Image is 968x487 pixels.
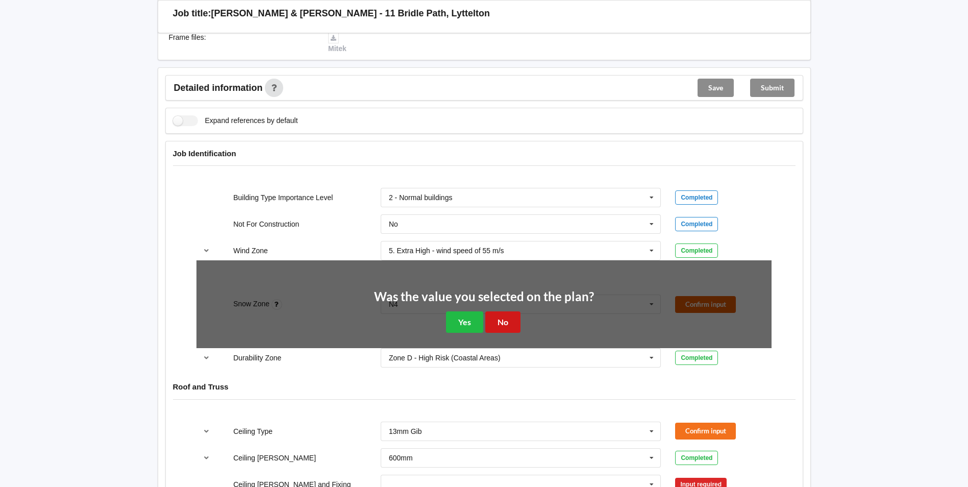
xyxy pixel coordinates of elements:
div: Completed [675,243,718,258]
button: No [485,311,520,332]
div: Completed [675,351,718,365]
h3: Job title: [173,8,211,19]
button: Yes [446,311,483,332]
label: Durability Zone [233,354,281,362]
div: Zone D - High Risk (Coastal Areas) [389,354,501,361]
label: Ceiling [PERSON_NAME] [233,454,316,462]
span: Detailed information [174,83,263,92]
label: Expand references by default [173,115,298,126]
h2: Was the value you selected on the plan? [374,289,594,305]
button: Confirm input [675,423,736,440]
div: 2 - Normal buildings [389,194,453,201]
div: 5. Extra High - wind speed of 55 m/s [389,247,504,254]
div: Completed [675,217,718,231]
button: reference-toggle [196,349,216,367]
label: Wind Zone [233,247,268,255]
div: 600mm [389,454,413,461]
label: Ceiling Type [233,427,272,435]
a: Mitek [328,33,346,53]
div: Completed [675,190,718,205]
button: reference-toggle [196,422,216,441]
div: Completed [675,451,718,465]
label: Building Type Importance Level [233,193,333,202]
div: No [389,221,398,228]
button: reference-toggle [196,449,216,467]
button: reference-toggle [196,241,216,260]
h4: Job Identification [173,149,796,158]
div: Frame files : [162,32,321,54]
h4: Roof and Truss [173,382,796,392]
h3: [PERSON_NAME] & [PERSON_NAME] - 11 Bridle Path, Lyttelton [211,8,490,19]
div: 13mm Gib [389,428,422,435]
label: Not For Construction [233,220,299,228]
